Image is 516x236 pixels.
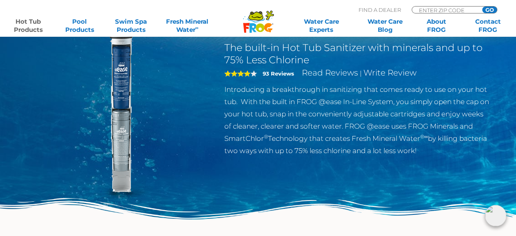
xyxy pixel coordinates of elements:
[360,69,362,77] span: |
[416,18,456,34] a: AboutFROG
[359,6,401,13] p: Find A Dealer
[26,17,213,204] img: inline-system.png
[418,7,473,13] input: Zip Code Form
[8,18,48,34] a: Hot TubProducts
[224,83,491,157] p: Introducing a breakthrough in sanitizing that comes ready to use on your hot tub. With the built ...
[289,18,354,34] a: Water CareExperts
[111,18,151,34] a: Swim SpaProducts
[363,68,416,78] a: Write Review
[263,70,294,77] strong: 93 Reviews
[468,18,508,34] a: ContactFROG
[365,18,405,34] a: Water CareBlog
[482,7,497,13] input: GO
[420,134,428,140] sup: ®∞
[60,18,100,34] a: PoolProducts
[224,70,250,77] span: 4
[302,68,358,78] a: Read Reviews
[162,18,213,34] a: Fresh MineralWater∞
[485,205,506,226] img: openIcon
[224,42,491,66] h2: The built-in Hot Tub Sanitizer with minerals and up to 75% Less Chlorine
[195,25,199,31] sup: ∞
[264,134,268,140] sup: ®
